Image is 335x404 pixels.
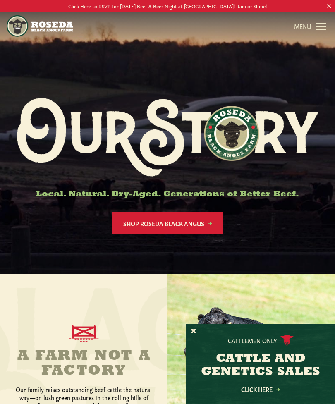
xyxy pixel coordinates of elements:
[294,22,311,30] span: MENU
[7,12,328,40] nav: Main Navigation
[228,336,277,344] p: Cattlemen Only
[280,335,294,346] img: cattle-icon.svg
[223,387,298,392] a: Click Here
[7,15,73,37] img: https://roseda.com/wp-content/uploads/2021/05/roseda-25-header.png
[191,328,196,336] button: X
[17,2,318,10] p: Click Here to RSVP for [DATE] Beef & Beer Night at [GEOGRAPHIC_DATA]! Rain or Shine!
[14,349,154,378] h2: A Farm Not a Factory
[17,98,318,177] img: Roseda Black Aangus Farm
[112,212,223,234] a: Shop Roseda Black Angus
[196,352,325,379] h3: CATTLE AND GENETICS SALES
[17,190,318,199] h6: Local. Natural. Dry-Aged. Generations of Better Beef.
